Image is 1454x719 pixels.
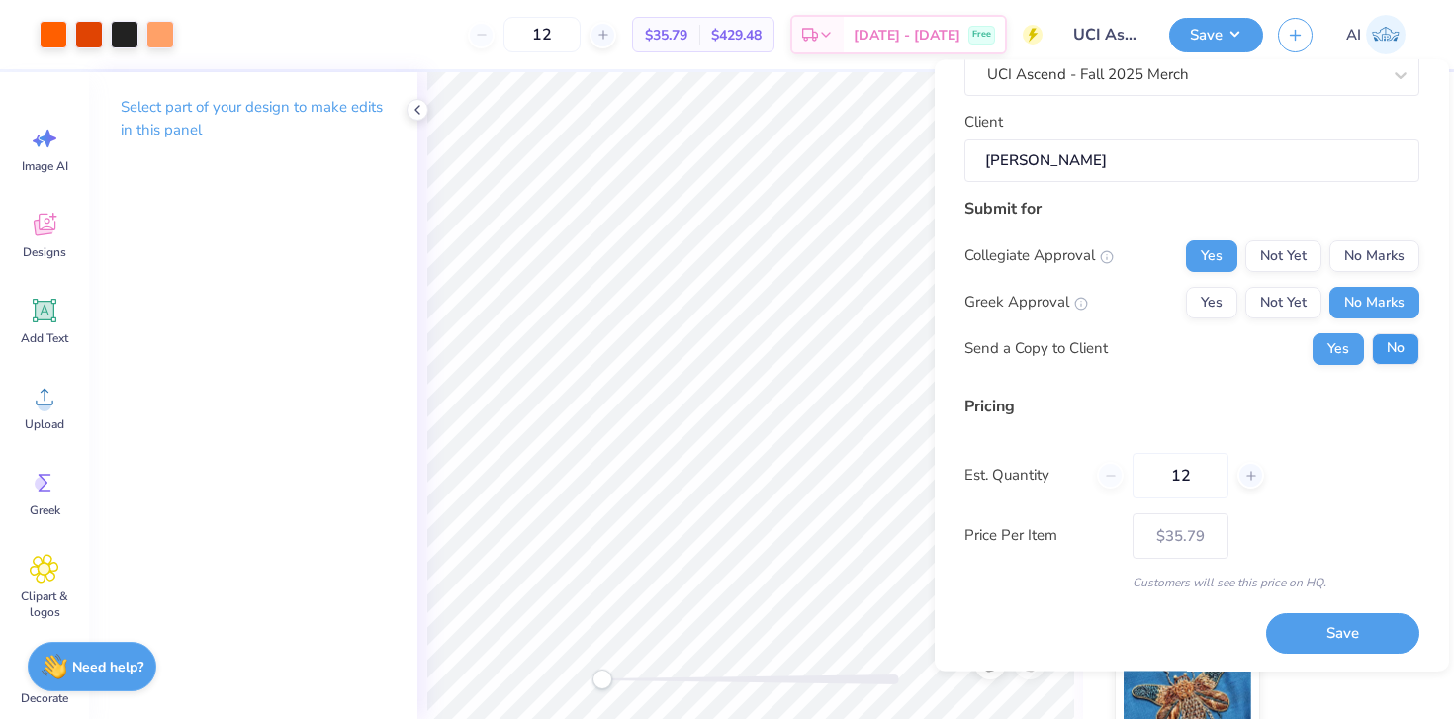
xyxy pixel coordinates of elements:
input: – – [1133,453,1228,498]
span: Decorate [21,690,68,706]
button: Save [1266,614,1419,655]
button: Not Yet [1245,287,1321,318]
button: No Marks [1329,287,1419,318]
button: Yes [1186,240,1237,272]
input: Untitled Design [1057,15,1154,54]
button: No Marks [1329,240,1419,272]
input: e.g. Ethan Linker [964,140,1419,183]
label: Est. Quantity [964,465,1082,488]
div: Customers will see this price on HQ. [964,574,1419,591]
div: Collegiate Approval [964,245,1114,268]
span: $35.79 [645,25,687,45]
button: Not Yet [1245,240,1321,272]
label: Client [964,111,1003,134]
button: Save [1169,18,1263,52]
button: Yes [1186,287,1237,318]
button: No [1372,333,1419,365]
span: $429.48 [711,25,762,45]
input: – – [503,17,581,52]
span: Clipart & logos [12,588,77,620]
img: Ananya Iyengar [1366,15,1406,54]
div: Send a Copy to Client [964,338,1108,361]
span: Add Text [21,330,68,346]
label: Price Per Item [964,525,1118,548]
span: Image AI [22,158,68,174]
div: Submit for [964,197,1419,221]
button: Yes [1313,333,1364,365]
span: [DATE] - [DATE] [854,25,960,45]
span: Free [972,28,991,42]
span: Designs [23,244,66,260]
div: Pricing [964,395,1419,418]
strong: Need help? [72,658,143,676]
div: Accessibility label [592,670,612,689]
span: AI [1346,24,1361,46]
a: AI [1337,15,1414,54]
span: Upload [25,416,64,432]
span: Greek [30,502,60,518]
div: Greek Approval [964,292,1088,315]
p: Select part of your design to make edits in this panel [121,96,386,141]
